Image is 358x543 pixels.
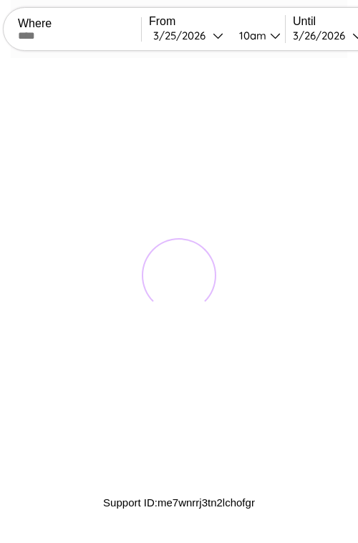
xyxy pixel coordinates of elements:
[232,29,270,42] div: 10am
[228,28,285,43] button: 10am
[149,15,285,28] label: From
[18,17,141,30] label: Where
[103,493,255,512] p: Support ID: me7wnrrj3tn2lchofgr
[293,29,352,42] div: 3 / 26 / 2026
[149,28,228,43] button: 3/25/2026
[153,29,213,42] div: 3 / 25 / 2026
